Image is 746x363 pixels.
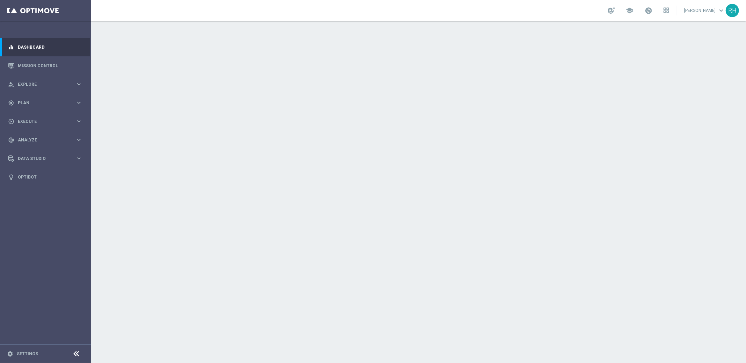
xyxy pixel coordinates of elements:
i: equalizer [8,44,14,50]
i: lightbulb [8,174,14,180]
div: Plan [8,100,76,106]
button: play_circle_outline Execute keyboard_arrow_right [8,119,83,124]
span: Explore [18,82,76,86]
div: Dashboard [8,38,82,56]
span: Execute [18,119,76,124]
i: keyboard_arrow_right [76,155,82,162]
button: Mission Control [8,63,83,69]
i: keyboard_arrow_right [76,118,82,125]
div: Analyze [8,137,76,143]
i: person_search [8,81,14,88]
a: Optibot [18,168,82,186]
div: Explore [8,81,76,88]
span: Plan [18,101,76,105]
i: keyboard_arrow_right [76,137,82,143]
i: keyboard_arrow_right [76,99,82,106]
button: equalizer Dashboard [8,44,83,50]
i: play_circle_outline [8,118,14,125]
button: track_changes Analyze keyboard_arrow_right [8,137,83,143]
div: Data Studio [8,155,76,162]
i: keyboard_arrow_right [76,81,82,88]
i: gps_fixed [8,100,14,106]
button: person_search Explore keyboard_arrow_right [8,82,83,87]
a: Settings [17,352,38,356]
a: [PERSON_NAME]keyboard_arrow_down [683,5,726,16]
a: Mission Control [18,56,82,75]
div: Optibot [8,168,82,186]
span: keyboard_arrow_down [717,7,725,14]
button: Data Studio keyboard_arrow_right [8,156,83,161]
button: gps_fixed Plan keyboard_arrow_right [8,100,83,106]
span: school [626,7,633,14]
div: RH [726,4,739,17]
a: Dashboard [18,38,82,56]
div: Mission Control [8,56,82,75]
span: Analyze [18,138,76,142]
button: lightbulb Optibot [8,174,83,180]
i: settings [7,351,13,357]
div: Execute [8,118,76,125]
i: track_changes [8,137,14,143]
span: Data Studio [18,156,76,161]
